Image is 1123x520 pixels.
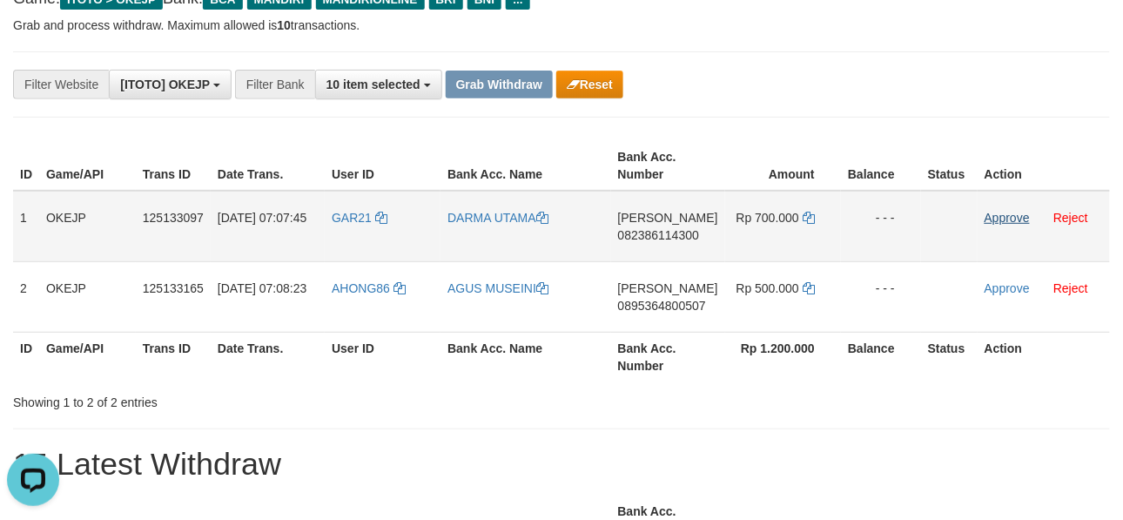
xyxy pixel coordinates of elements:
[325,332,440,382] th: User ID
[326,78,420,91] span: 10 item selected
[618,299,706,313] span: Copy 0895364800507 to clipboard
[7,7,59,59] button: Open LiveChat chat widget
[13,17,1110,34] p: Grab and process withdraw. Maximum allowed is transactions.
[841,332,921,382] th: Balance
[447,281,548,295] a: AGUS MUSEINI
[39,141,136,191] th: Game/API
[611,141,725,191] th: Bank Acc. Number
[143,281,204,295] span: 125133165
[841,191,921,262] td: - - -
[39,261,136,332] td: OKEJP
[1053,281,1088,295] a: Reject
[332,281,406,295] a: AHONG86
[136,141,211,191] th: Trans ID
[218,211,306,225] span: [DATE] 07:07:45
[921,141,978,191] th: Status
[556,71,623,98] button: Reset
[332,281,390,295] span: AHONG86
[985,211,1030,225] a: Approve
[109,70,232,99] button: [ITOTO] OKEJP
[611,332,725,382] th: Bank Acc. Number
[618,281,718,295] span: [PERSON_NAME]
[841,141,921,191] th: Balance
[13,447,1110,482] h1: 15 Latest Withdraw
[725,332,841,382] th: Rp 1.200.000
[277,18,291,32] strong: 10
[39,191,136,262] td: OKEJP
[211,141,325,191] th: Date Trans.
[447,211,548,225] a: DARMA UTAMA
[803,281,815,295] a: Copy 500000 to clipboard
[13,141,39,191] th: ID
[332,211,372,225] span: GAR21
[978,141,1110,191] th: Action
[736,281,799,295] span: Rp 500.000
[985,281,1030,295] a: Approve
[315,70,442,99] button: 10 item selected
[13,191,39,262] td: 1
[1053,211,1088,225] a: Reject
[235,70,315,99] div: Filter Bank
[725,141,841,191] th: Amount
[13,332,39,382] th: ID
[841,261,921,332] td: - - -
[39,332,136,382] th: Game/API
[13,387,455,411] div: Showing 1 to 2 of 2 entries
[120,78,210,91] span: [ITOTO] OKEJP
[440,332,610,382] th: Bank Acc. Name
[143,211,204,225] span: 125133097
[13,261,39,332] td: 2
[325,141,440,191] th: User ID
[440,141,610,191] th: Bank Acc. Name
[618,228,699,242] span: Copy 082386114300 to clipboard
[332,211,387,225] a: GAR21
[921,332,978,382] th: Status
[978,332,1110,382] th: Action
[446,71,553,98] button: Grab Withdraw
[136,332,211,382] th: Trans ID
[803,211,815,225] a: Copy 700000 to clipboard
[13,70,109,99] div: Filter Website
[218,281,306,295] span: [DATE] 07:08:23
[736,211,799,225] span: Rp 700.000
[618,211,718,225] span: [PERSON_NAME]
[211,332,325,382] th: Date Trans.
